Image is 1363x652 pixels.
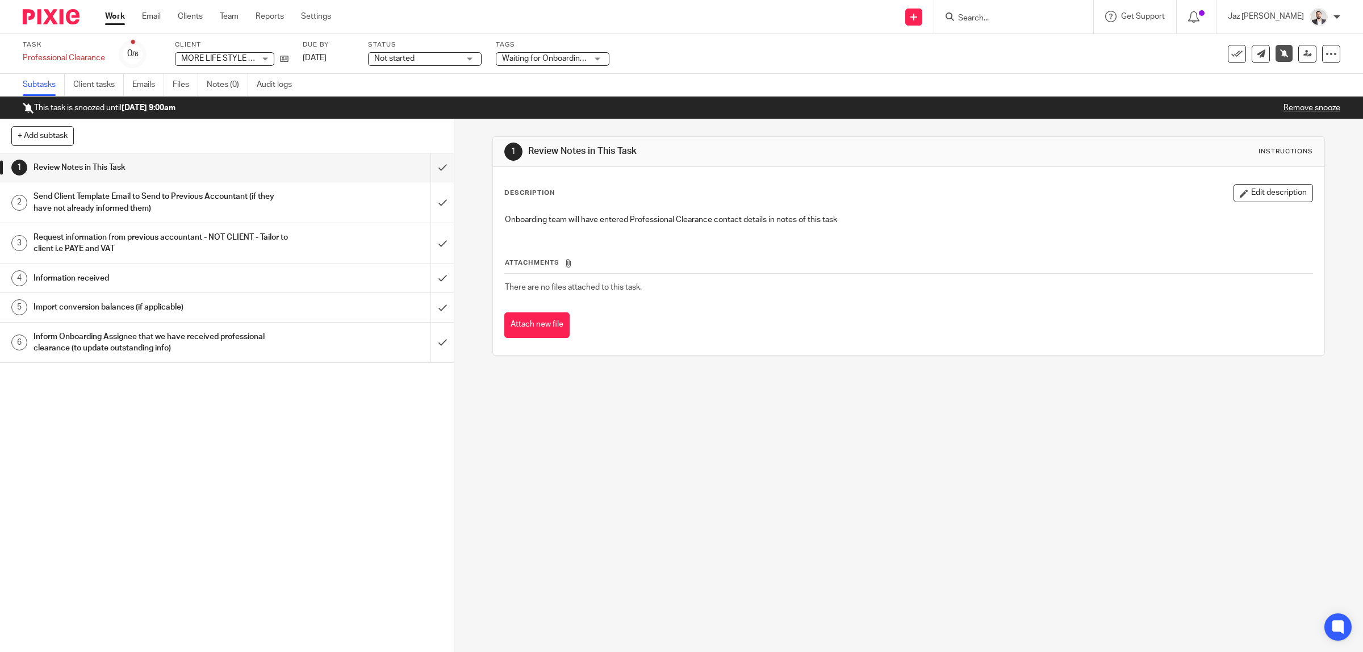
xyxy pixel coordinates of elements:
[504,143,522,161] div: 1
[105,11,125,22] a: Work
[11,126,74,145] button: + Add subtask
[34,188,291,217] h1: Send Client Template Email to Send to Previous Accountant (if they have not already informed them)
[11,335,27,350] div: 6
[502,55,646,62] span: Waiting for Onboarding to be Completed
[23,9,80,24] img: Pixie
[505,283,642,291] span: There are no files attached to this task.
[301,11,331,22] a: Settings
[34,229,291,258] h1: Request information from previous accountant - NOT CLIENT - Tailor to client i.e PAYE and VAT
[11,270,27,286] div: 4
[303,40,354,49] label: Due by
[34,299,291,316] h1: Import conversion balances (if applicable)
[142,11,161,22] a: Email
[1228,11,1304,22] p: Jaz [PERSON_NAME]
[178,11,203,22] a: Clients
[132,74,164,96] a: Emails
[257,74,300,96] a: Audit logs
[504,189,555,198] p: Description
[256,11,284,22] a: Reports
[34,270,291,287] h1: Information received
[122,104,175,112] b: [DATE] 9:00am
[374,55,415,62] span: Not started
[181,55,319,62] span: MORE LIFE STYLE MANAGEMENT LTD
[207,74,248,96] a: Notes (0)
[34,328,291,357] h1: Inform Onboarding Assignee that we have received professional clearance (to update outstanding info)
[1259,147,1313,156] div: Instructions
[1234,184,1313,202] button: Edit description
[1121,12,1165,20] span: Get Support
[1310,8,1328,26] img: 48292-0008-compressed%20square.jpg
[23,74,65,96] a: Subtasks
[127,47,139,60] div: 0
[11,299,27,315] div: 5
[11,160,27,175] div: 1
[1283,104,1340,112] a: Remove snooze
[23,40,105,49] label: Task
[504,312,570,338] button: Attach new file
[132,51,139,57] small: /6
[957,14,1059,24] input: Search
[23,52,105,64] div: Professional Clearance
[73,74,124,96] a: Client tasks
[220,11,239,22] a: Team
[34,159,291,176] h1: Review Notes in This Task
[303,54,327,62] span: [DATE]
[496,40,609,49] label: Tags
[175,40,289,49] label: Client
[11,195,27,211] div: 2
[368,40,482,49] label: Status
[505,260,559,266] span: Attachments
[505,214,1313,225] p: Onboarding team will have entered Professional Clearance contact details in notes of this task
[23,102,175,114] p: This task is snoozed until
[173,74,198,96] a: Files
[528,145,933,157] h1: Review Notes in This Task
[11,235,27,251] div: 3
